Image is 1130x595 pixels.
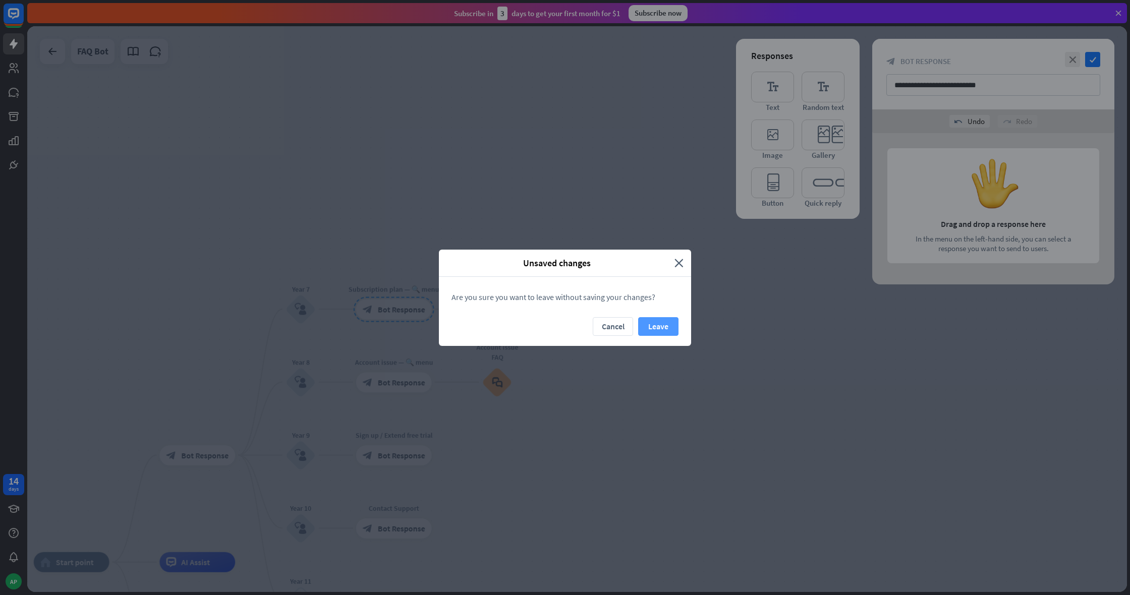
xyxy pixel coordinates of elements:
button: Open LiveChat chat widget [8,4,38,34]
i: close [674,257,684,269]
span: Unsaved changes [446,257,667,269]
span: Are you sure you want to leave without saving your changes? [451,292,655,302]
button: Cancel [593,317,633,336]
button: Leave [638,317,679,336]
